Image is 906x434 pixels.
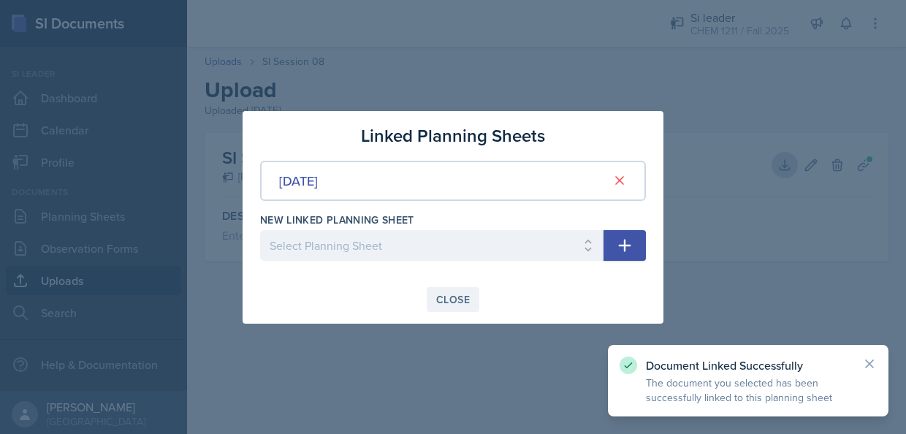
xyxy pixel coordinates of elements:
[436,294,470,305] div: Close
[646,376,850,405] p: The document you selected has been successfully linked to this planning sheet
[427,287,479,312] button: Close
[279,171,318,191] div: [DATE]
[361,123,545,149] h3: Linked Planning Sheets
[260,213,414,227] label: New Linked Planning Sheet
[646,358,850,373] p: Document Linked Successfully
